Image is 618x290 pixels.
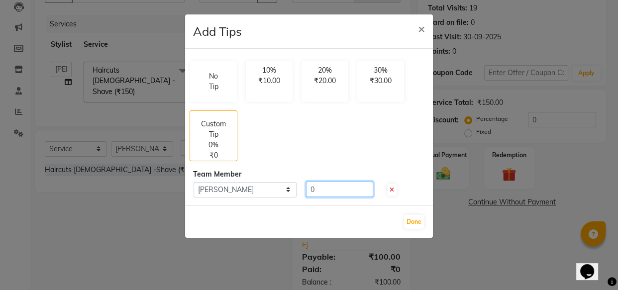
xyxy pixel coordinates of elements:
button: Done [404,215,424,229]
p: ₹0 [209,150,218,161]
p: No Tip [206,71,221,92]
p: ₹30.00 [363,76,398,86]
span: Team Member [193,170,241,179]
iframe: chat widget [576,250,608,280]
p: 20% [308,65,342,76]
p: 0% [208,140,218,150]
p: ₹20.00 [308,76,342,86]
p: 10% [252,65,287,76]
span: × [418,21,425,36]
p: Custom Tip [196,119,231,140]
button: Close [410,14,433,42]
h4: Add Tips [193,22,242,40]
p: 30% [363,65,398,76]
p: ₹10.00 [252,76,287,86]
